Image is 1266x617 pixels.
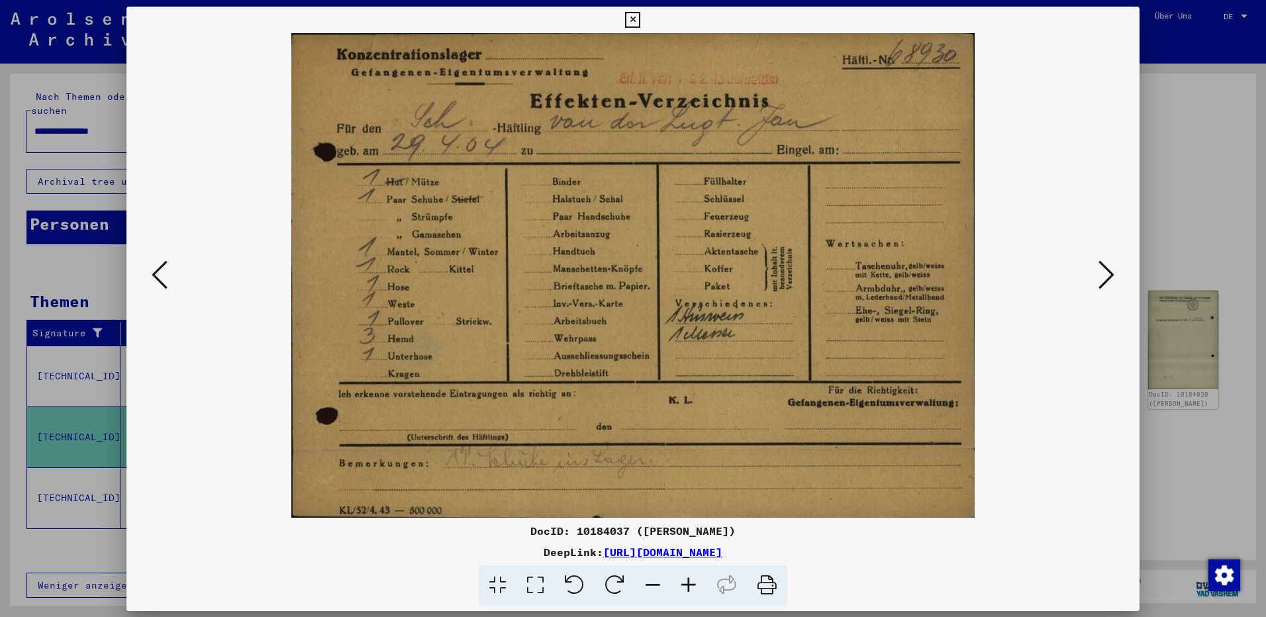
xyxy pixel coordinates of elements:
a: [URL][DOMAIN_NAME] [603,546,722,559]
div: Zustimmung ändern [1208,559,1240,591]
div: DeepLink: [126,544,1140,560]
div: DocID: 10184037 ([PERSON_NAME]) [126,523,1140,539]
img: Zustimmung ändern [1208,559,1240,591]
img: 001.jpg [171,33,1095,518]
